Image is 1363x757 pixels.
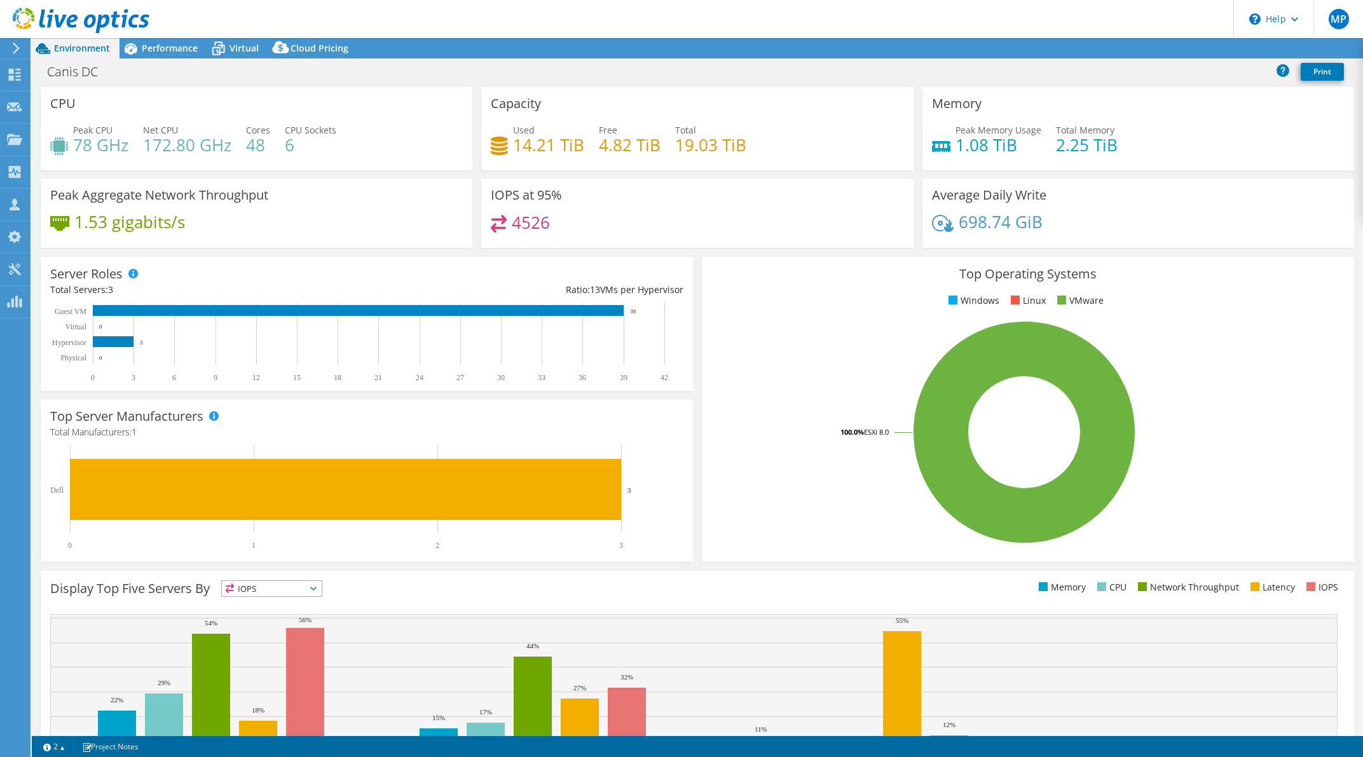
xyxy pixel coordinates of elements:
[91,373,95,382] text: 0
[50,425,683,439] h4: Total Manufacturers:
[140,339,143,346] text: 3
[675,124,696,136] span: Total
[840,427,864,437] tspan: 100.0%
[132,426,137,438] span: 1
[50,409,203,423] h3: Top Server Manufacturers
[620,373,627,382] text: 39
[432,714,445,721] text: 15%
[864,427,889,437] tspan: ESXi 8.0
[1301,63,1344,81] a: Print
[1329,9,1349,29] span: MP
[108,283,113,296] span: 3
[538,373,545,382] text: 33
[246,124,270,136] span: Cores
[50,486,64,494] text: Dell
[456,373,464,382] text: 27
[99,355,102,361] text: 0
[132,373,135,382] text: 3
[579,373,586,382] text: 36
[172,373,176,382] text: 6
[367,283,683,297] div: Ratio: VMs per Hypervisor
[60,353,86,362] text: Physical
[435,541,439,550] text: 2
[158,679,170,686] text: 29%
[1056,124,1114,136] span: Total Memory
[73,124,113,136] span: Peak CPU
[73,739,147,754] a: Project Notes
[513,138,584,152] h4: 14.21 TiB
[252,373,260,382] text: 12
[73,138,128,152] h4: 78 GHz
[52,338,86,347] text: Hypervisor
[99,324,102,330] text: 0
[293,373,301,382] text: 15
[620,673,633,681] text: 32%
[512,215,550,229] h4: 4526
[526,642,539,650] text: 44%
[497,373,505,382] text: 30
[590,283,600,296] span: 13
[955,138,1041,152] h4: 1.08 TiB
[252,541,256,550] text: 1
[491,188,562,202] h3: IOPS at 95%
[50,97,76,111] h3: CPU
[932,188,1046,202] h3: Average Daily Write
[1249,13,1261,25] svg: \n
[1008,294,1046,308] li: Linux
[755,725,767,733] text: 11%
[627,486,631,494] text: 3
[1135,580,1239,594] li: Network Throughput
[50,283,367,297] div: Total Servers:
[299,616,312,624] text: 56%
[205,619,217,627] text: 54%
[711,267,1345,281] h3: Top Operating Systems
[68,541,72,550] text: 0
[54,42,110,54] span: Environment
[896,617,908,624] text: 55%
[143,124,178,136] span: Net CPU
[1036,580,1086,594] li: Memory
[959,215,1043,229] h4: 698.74 GiB
[932,97,982,111] h3: Memory
[491,97,541,111] h3: Capacity
[1056,138,1118,152] h4: 2.25 TiB
[334,373,341,382] text: 18
[945,294,999,308] li: Windows
[573,684,586,692] text: 27%
[1247,580,1295,594] li: Latency
[65,322,87,331] text: Virtual
[1303,580,1338,594] li: IOPS
[252,706,264,714] text: 18%
[630,308,636,315] text: 39
[142,42,198,54] span: Performance
[291,42,348,54] span: Cloud Pricing
[50,188,268,202] h3: Peak Aggregate Network Throughput
[374,373,382,382] text: 21
[143,138,231,152] h4: 172.80 GHz
[1094,580,1127,594] li: CPU
[513,124,535,136] span: Used
[955,124,1041,136] span: Peak Memory Usage
[599,138,661,152] h4: 4.82 TiB
[246,138,270,152] h4: 48
[1054,294,1104,308] li: VMware
[285,124,336,136] span: CPU Sockets
[285,138,336,152] h4: 6
[74,215,185,229] h4: 1.53 gigabits/s
[675,138,746,152] h4: 19.03 TiB
[55,307,86,316] text: Guest VM
[619,541,623,550] text: 3
[479,708,492,716] text: 17%
[34,739,74,754] a: 2
[416,373,423,382] text: 24
[943,721,955,728] text: 12%
[41,65,118,79] h1: Canis DC
[229,42,259,54] span: Virtual
[599,124,617,136] span: Free
[50,267,123,281] h3: Server Roles
[214,373,217,382] text: 9
[661,373,668,382] text: 42
[111,696,123,704] text: 22%
[222,581,322,596] span: IOPS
